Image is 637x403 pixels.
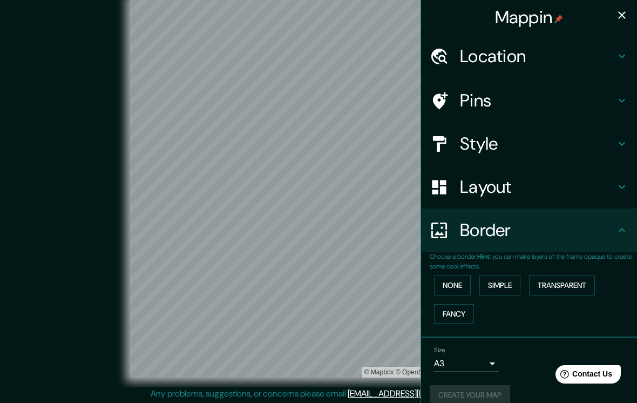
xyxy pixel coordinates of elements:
[477,252,490,261] b: Hint
[460,45,615,67] h4: Location
[396,368,448,376] a: OpenStreetMap
[460,176,615,198] h4: Layout
[421,209,637,252] div: Border
[479,276,520,295] button: Simple
[421,165,637,209] div: Layout
[364,368,394,376] a: Mapbox
[430,252,637,271] p: Choose a border. : you can make layers of the frame opaque to create some cool effects.
[421,79,637,122] div: Pins
[421,122,637,165] div: Style
[529,276,595,295] button: Transparent
[421,35,637,78] div: Location
[434,346,445,355] label: Size
[460,90,615,111] h4: Pins
[348,388,481,399] a: [EMAIL_ADDRESS][DOMAIN_NAME]
[554,15,563,23] img: pin-icon.png
[460,133,615,155] h4: Style
[434,355,499,372] div: A3
[434,276,471,295] button: None
[460,219,615,241] h4: Border
[541,361,625,391] iframe: Help widget launcher
[151,387,483,400] p: Any problems, suggestions, or concerns please email .
[495,6,564,28] h4: Mappin
[434,304,474,324] button: Fancy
